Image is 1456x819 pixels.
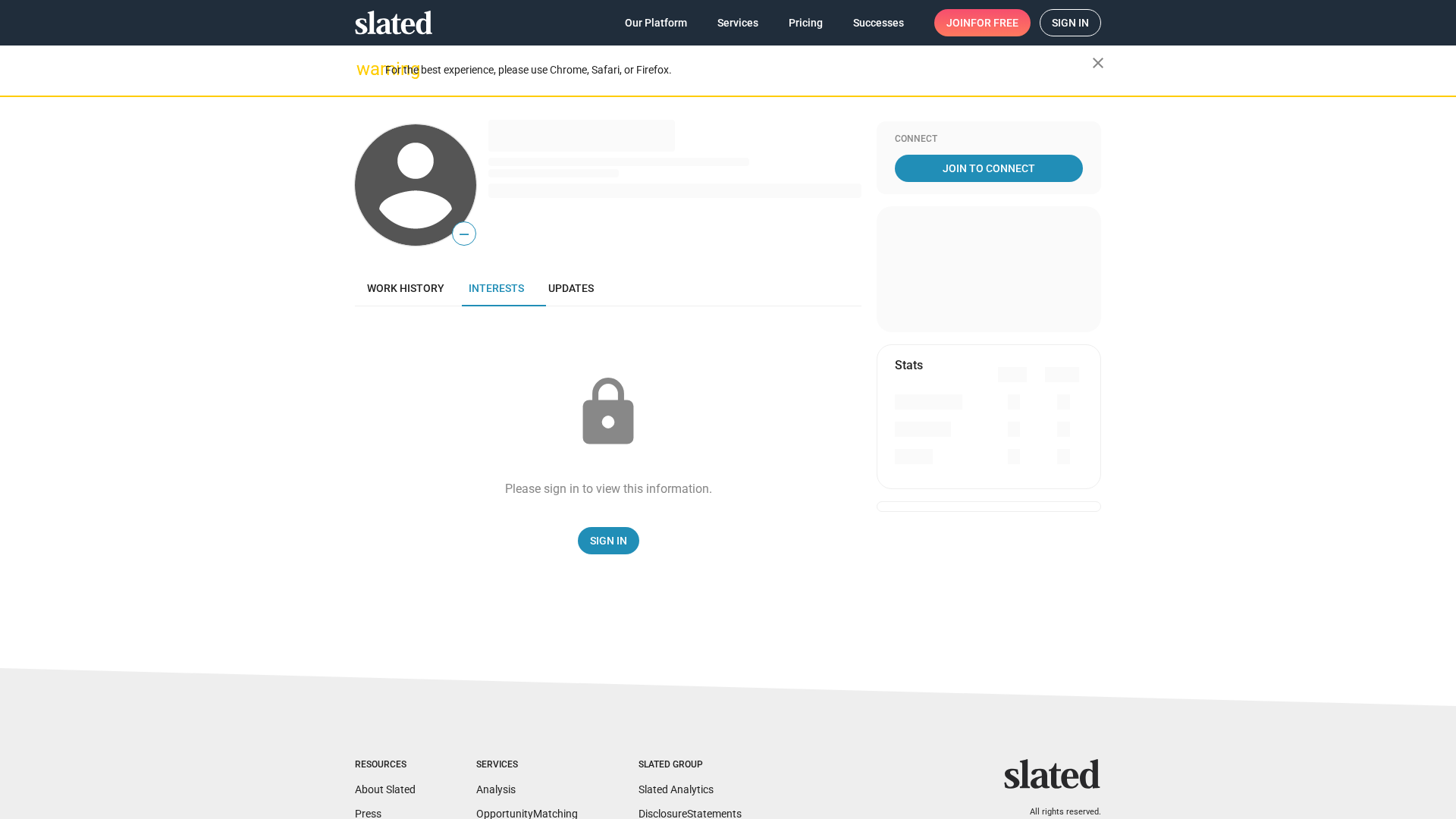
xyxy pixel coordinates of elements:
[355,270,457,306] a: Work history
[469,282,524,294] span: Interests
[946,9,1018,36] span: Join
[570,375,646,450] mat-icon: lock
[578,527,639,554] a: Sign In
[705,9,770,36] a: Services
[853,9,904,36] span: Successes
[355,783,416,795] a: About Slated
[613,9,699,36] a: Our Platform
[625,9,687,36] span: Our Platform
[717,9,758,36] span: Services
[355,759,416,771] div: Resources
[476,783,516,795] a: Analysis
[536,270,606,306] a: Updates
[895,155,1083,182] a: Join To Connect
[476,759,578,771] div: Services
[1089,54,1107,72] mat-icon: close
[895,357,923,373] mat-card-title: Stats
[934,9,1031,36] a: Joinfor free
[505,481,712,497] div: Please sign in to view this information.
[356,60,375,78] mat-icon: warning
[639,783,714,795] a: Slated Analytics
[385,60,1092,80] div: For the best experience, please use Chrome, Safari, or Firefox.
[898,155,1080,182] span: Join To Connect
[1040,9,1101,36] a: Sign in
[639,759,742,771] div: Slated Group
[777,9,835,36] a: Pricing
[590,527,627,554] span: Sign In
[453,224,475,244] span: —
[548,282,594,294] span: Updates
[367,282,444,294] span: Work history
[1052,10,1089,36] span: Sign in
[841,9,916,36] a: Successes
[789,9,823,36] span: Pricing
[895,133,1083,146] div: Connect
[457,270,536,306] a: Interests
[971,9,1018,36] span: for free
